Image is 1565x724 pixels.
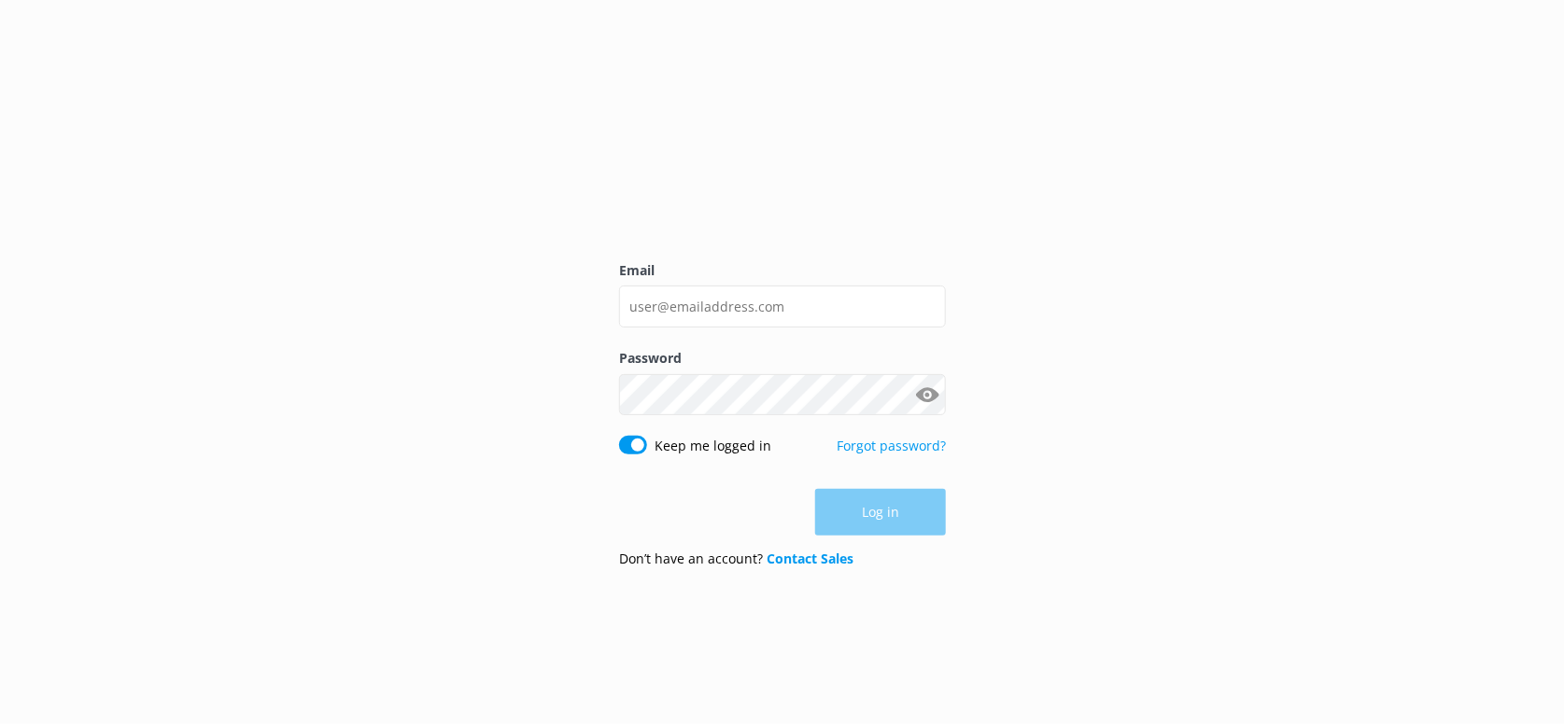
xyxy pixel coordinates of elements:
[837,437,946,454] a: Forgot password?
[767,550,853,567] a: Contact Sales
[619,260,946,281] label: Email
[619,549,853,569] p: Don’t have an account?
[655,436,771,456] label: Keep me logged in
[619,285,946,327] input: user@emailaddress.com
[619,348,946,369] label: Password
[909,376,946,413] button: Show password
